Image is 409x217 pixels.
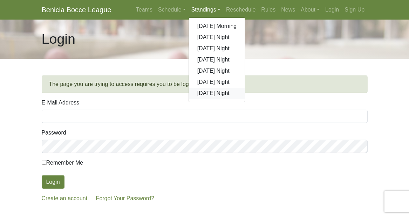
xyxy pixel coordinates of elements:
button: Login [42,175,64,189]
div: Standings [189,17,246,102]
h1: Login [42,31,76,47]
a: Sign Up [342,3,368,17]
a: Standings [189,3,223,17]
a: Teams [133,3,155,17]
a: About [298,3,323,17]
a: [DATE] Night [189,65,245,77]
a: Forgot Your Password? [96,195,154,201]
input: Remember Me [42,160,46,165]
label: E-Mail Address [42,99,80,107]
a: [DATE] Night [189,43,245,54]
a: [DATE] Night [189,77,245,88]
a: [DATE] Night [189,32,245,43]
label: Password [42,129,66,137]
a: [DATE] Night [189,88,245,99]
a: [DATE] Morning [189,21,245,32]
label: Remember Me [42,159,83,167]
a: [DATE] Night [189,54,245,65]
a: Reschedule [223,3,259,17]
div: The page you are trying to access requires you to be logged in. [42,75,368,93]
a: Create an account [42,195,88,201]
a: News [279,3,298,17]
a: Benicia Bocce League [42,3,111,17]
a: Login [322,3,342,17]
a: Rules [259,3,279,17]
a: Schedule [155,3,189,17]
